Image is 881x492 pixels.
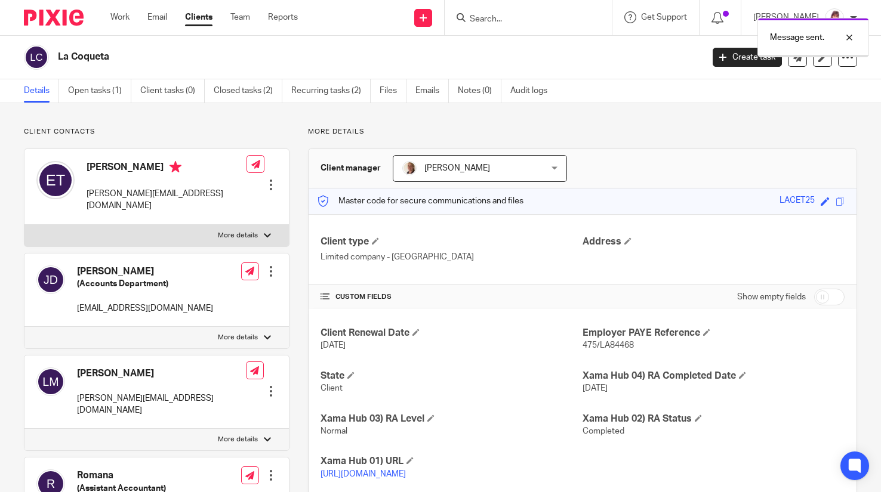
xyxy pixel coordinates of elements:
a: Email [147,11,167,23]
img: svg%3E [36,161,75,199]
p: [PERSON_NAME][EMAIL_ADDRESS][DOMAIN_NAME] [77,392,246,417]
p: Client contacts [24,127,289,137]
p: Limited company - [GEOGRAPHIC_DATA] [321,251,583,263]
h4: [PERSON_NAME] [77,367,246,380]
p: More details [218,435,258,444]
h5: (Accounts Department) [77,278,213,290]
p: [PERSON_NAME][EMAIL_ADDRESS][DOMAIN_NAME] [87,188,247,212]
i: Primary [170,161,181,173]
span: 475/LA84468 [583,341,634,349]
span: Normal [321,427,347,435]
label: Show empty fields [737,291,806,303]
p: More details [308,127,857,137]
span: [DATE] [321,341,346,349]
h4: Client type [321,236,583,248]
p: More details [218,333,258,342]
a: Emails [415,79,449,103]
a: Client tasks (0) [140,79,205,103]
h4: Romana [77,469,213,482]
h4: Xama Hub 04) RA Completed Date [583,370,845,382]
h4: [PERSON_NAME] [77,265,213,278]
p: More details [218,231,258,240]
a: Create task [713,48,782,67]
img: Trudi.jpg [402,161,417,175]
img: Pixie [24,10,84,26]
a: [URL][DOMAIN_NAME] [321,470,406,478]
p: Message sent. [770,32,824,44]
p: [EMAIL_ADDRESS][DOMAIN_NAME] [77,302,213,314]
a: Clients [185,11,212,23]
h4: Xama Hub 02) RA Status [583,413,845,425]
h2: La Coqueta [58,51,568,63]
span: [PERSON_NAME] [424,164,490,172]
a: Reports [268,11,298,23]
h4: Address [583,236,845,248]
h4: Xama Hub 03) RA Level [321,413,583,425]
a: Notes (0) [458,79,501,103]
a: Audit logs [510,79,556,103]
h4: CUSTOM FIELDS [321,292,583,302]
p: Master code for secure communications and files [318,195,523,207]
a: Recurring tasks (2) [291,79,371,103]
h4: Xama Hub 01) URL [321,455,583,468]
h4: [PERSON_NAME] [87,161,247,176]
h4: Employer PAYE Reference [583,327,845,339]
h4: Client Renewal Date [321,327,583,339]
a: Files [380,79,406,103]
a: Team [230,11,250,23]
img: Screenshot%202024-01-30%20134431.png [825,8,844,27]
span: Client [321,384,343,392]
a: Closed tasks (2) [214,79,282,103]
span: [DATE] [583,384,608,392]
h3: Client manager [321,162,381,174]
h4: State [321,370,583,382]
span: Completed [583,427,624,435]
img: svg%3E [24,45,49,70]
img: svg%3E [36,265,65,294]
a: Details [24,79,59,103]
div: LACET25 [780,194,815,208]
a: Open tasks (1) [68,79,131,103]
img: svg%3E [36,367,65,396]
a: Work [110,11,130,23]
